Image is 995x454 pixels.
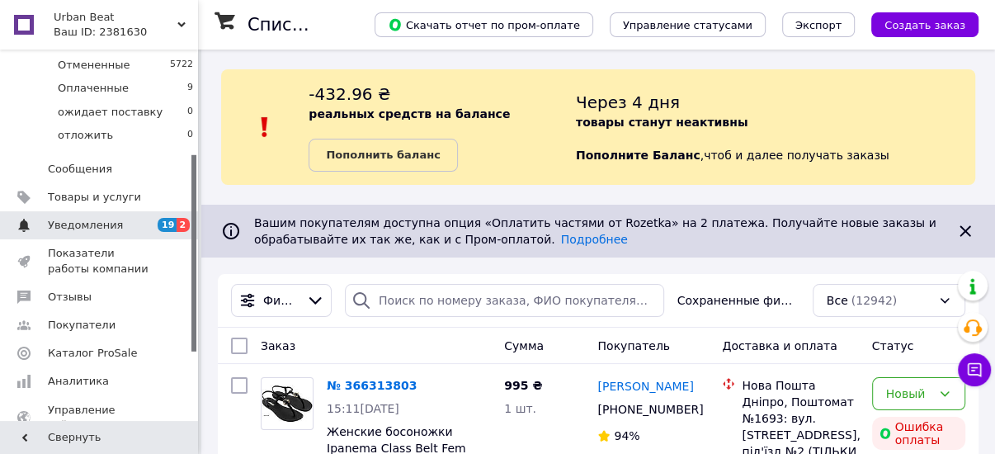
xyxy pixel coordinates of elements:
span: Urban Beat [54,10,177,25]
b: товары станут неактивны [576,116,747,129]
span: Управление сайтом [48,403,153,433]
span: [PHONE_NUMBER] [597,403,703,416]
span: Отмененные [58,58,130,73]
span: отложить [58,128,113,143]
div: Нова Пошта [742,377,858,394]
a: Пополнить баланс [309,139,457,172]
span: Сохраненные фильтры: [677,292,799,309]
a: Создать заказ [855,17,978,31]
span: Сообщения [48,162,112,177]
span: Показатели работы компании [48,246,153,276]
span: Создать заказ [884,19,965,31]
a: № 366313803 [327,379,417,392]
span: (12942) [851,294,897,307]
span: 94% [614,429,639,442]
span: Сумма [504,339,544,352]
span: Отзывы [48,290,92,305]
span: Товары и услуги [48,190,141,205]
span: Управление статусами [623,19,752,31]
span: Покупатель [597,339,670,352]
img: :exclamation: [252,115,277,140]
span: 15:11[DATE] [327,402,399,415]
h1: Список заказов [248,15,389,35]
span: 0 [187,128,193,143]
b: реальных средств на балансе [309,107,510,121]
button: Скачать отчет по пром-оплате [375,12,593,37]
span: -432.96 ₴ [309,84,390,104]
span: 9 [187,81,193,96]
a: Подробнее [561,233,628,246]
span: 19 [158,218,177,232]
span: Статус [872,339,914,352]
span: 5722 [170,58,193,73]
span: Каталог ProSale [48,346,137,361]
b: Пополнить баланс [326,149,440,161]
span: Вашим покупателям доступна опция «Оплатить частями от Rozetka» на 2 платежа. Получайте новые зака... [254,216,936,246]
span: 1 шт. [504,402,536,415]
div: Ваш ID: 2381630 [54,25,198,40]
input: Поиск по номеру заказа, ФИО покупателя, номеру телефона, Email, номеру накладной [345,284,664,317]
button: Создать заказ [871,12,978,37]
span: 995 ₴ [504,379,542,392]
span: Все [827,292,848,309]
span: Скачать отчет по пром-оплате [388,17,580,32]
span: Экспорт [795,19,842,31]
span: Доставка и оплата [722,339,837,352]
span: Уведомления [48,218,123,233]
span: 2 [177,218,190,232]
img: Фото товару [262,385,313,423]
span: Оплаченные [58,81,129,96]
div: , чтоб и далее получать заказы [576,83,975,172]
span: Аналитика [48,374,109,389]
span: Заказ [261,339,295,352]
div: Новый [886,385,931,403]
b: Пополните Баланс [576,149,700,162]
span: Покупатели [48,318,116,333]
button: Чат с покупателем [958,353,991,386]
span: Фильтры [263,292,299,309]
span: ожидает поставку [58,105,163,120]
a: Фото товару [261,377,314,430]
a: [PERSON_NAME] [597,378,693,395]
div: Ошибка оплаты [872,417,965,450]
button: Экспорт [782,12,855,37]
button: Управление статусами [610,12,766,37]
span: Через 4 дня [576,92,680,112]
span: 0 [187,105,193,120]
